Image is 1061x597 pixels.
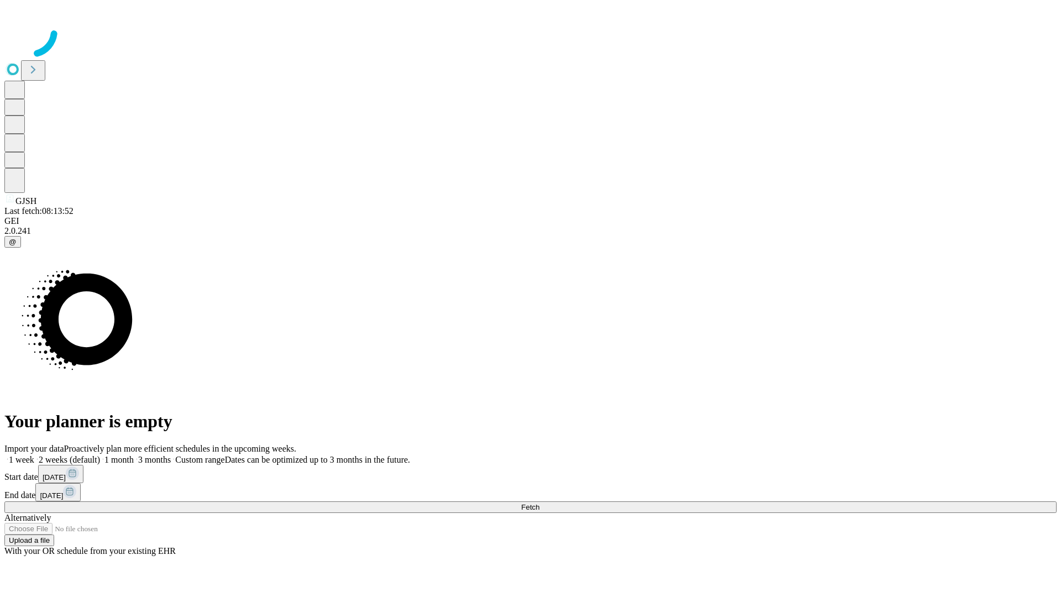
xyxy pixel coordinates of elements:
[39,455,100,464] span: 2 weeks (default)
[175,455,224,464] span: Custom range
[138,455,171,464] span: 3 months
[4,216,1057,226] div: GEI
[4,206,73,216] span: Last fetch: 08:13:52
[4,411,1057,432] h1: Your planner is empty
[4,444,64,453] span: Import your data
[4,513,51,522] span: Alternatively
[4,465,1057,483] div: Start date
[104,455,134,464] span: 1 month
[40,491,63,500] span: [DATE]
[64,444,296,453] span: Proactively plan more efficient schedules in the upcoming weeks.
[225,455,410,464] span: Dates can be optimized up to 3 months in the future.
[4,483,1057,501] div: End date
[35,483,81,501] button: [DATE]
[521,503,539,511] span: Fetch
[4,535,54,546] button: Upload a file
[4,546,176,556] span: With your OR schedule from your existing EHR
[15,196,36,206] span: GJSH
[4,236,21,248] button: @
[9,238,17,246] span: @
[4,226,1057,236] div: 2.0.241
[43,473,66,481] span: [DATE]
[4,501,1057,513] button: Fetch
[38,465,83,483] button: [DATE]
[9,455,34,464] span: 1 week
